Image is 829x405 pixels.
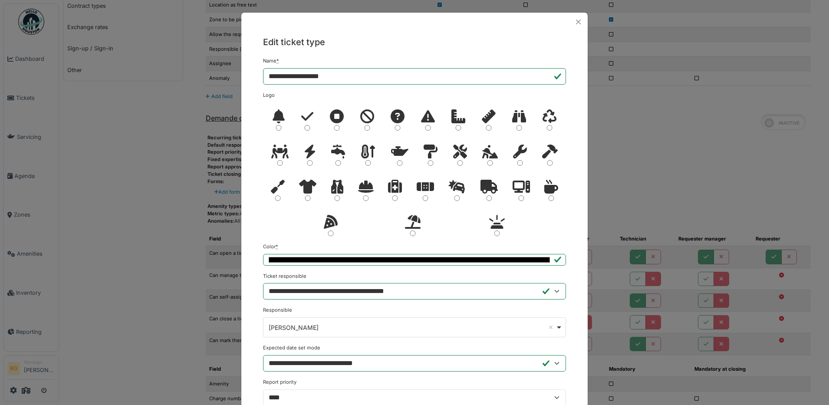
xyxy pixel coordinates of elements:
abbr: required [276,58,279,64]
div: [PERSON_NAME] [269,323,556,332]
label: Color [263,243,278,250]
label: Ticket responsible [263,273,306,280]
label: Report priority [263,379,296,386]
label: Expected date set mode [263,344,320,352]
label: Responsible [263,306,292,314]
h5: Edit ticket type [263,36,566,49]
abbr: required [276,244,278,250]
button: Close [572,16,584,28]
label: Logo [263,92,275,99]
label: Name [263,57,279,65]
button: Remove item: '6592' [546,323,555,332]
